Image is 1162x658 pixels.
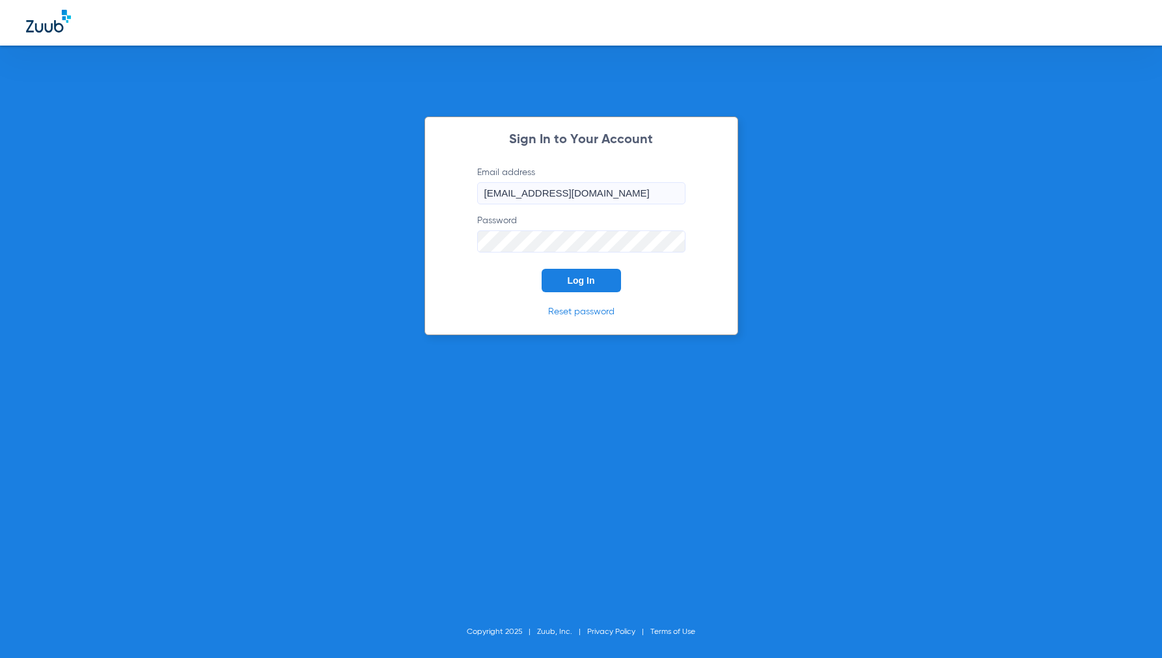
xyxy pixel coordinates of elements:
input: Email address [477,182,685,204]
input: Password [477,230,685,253]
label: Email address [477,166,685,204]
span: Log In [568,275,595,286]
button: Log In [542,269,621,292]
img: Zuub Logo [26,10,71,33]
label: Password [477,214,685,253]
h2: Sign In to Your Account [458,133,705,146]
a: Terms of Use [650,628,695,636]
a: Privacy Policy [587,628,635,636]
li: Zuub, Inc. [537,625,587,638]
a: Reset password [548,307,615,316]
li: Copyright 2025 [467,625,537,638]
iframe: Chat Widget [1097,596,1162,658]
